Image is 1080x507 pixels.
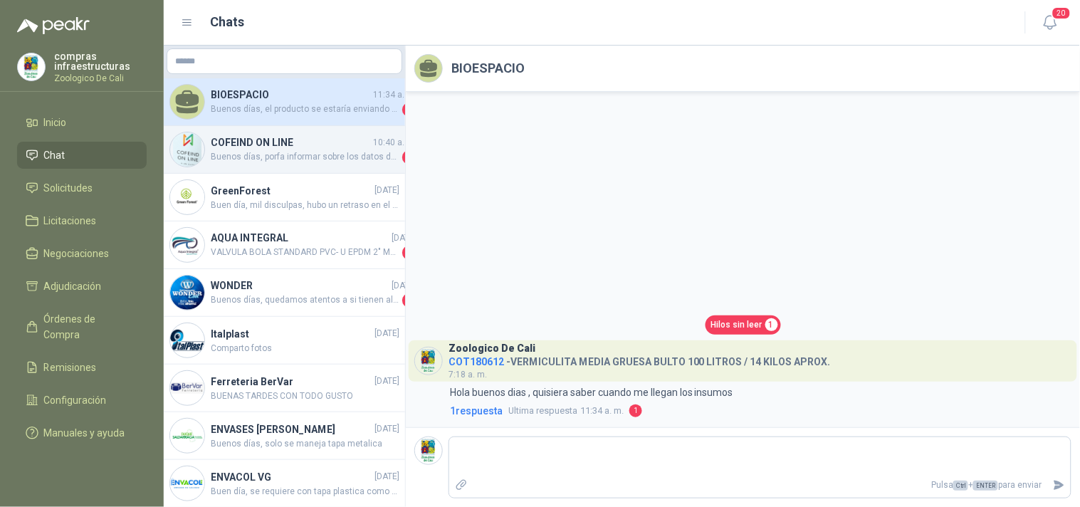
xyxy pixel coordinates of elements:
span: Buenos días, porfa informar sobre los datos de envio y cuando llega el producto? [211,150,399,164]
p: compras infraestructuras [54,51,147,71]
a: Adjudicación [17,273,147,300]
span: Buenos días, el producto se estaría enviando [DATE], les estaría llegando esta semana. [211,103,399,117]
img: Company Logo [170,228,204,262]
span: 1 [402,103,416,117]
span: 7:18 a. m. [449,370,487,380]
span: Solicitudes [44,180,93,196]
h4: Ferreteria BerVar [211,374,372,390]
img: Company Logo [170,180,204,214]
span: Buenos días, solo se maneja tapa metalica [211,437,399,451]
a: Licitaciones [17,207,147,234]
span: VALVULA BOLA STANDARD PVC- U EPDM 2" MA - REF. 36526 LASTIMOSAMENTE, NO MANEJAMOS FT DDE ACCESORIOS. [211,246,399,260]
img: Company Logo [415,437,442,464]
span: Órdenes de Compra [44,311,133,343]
span: 1 [402,293,416,308]
button: 20 [1037,10,1063,36]
h4: Italplast [211,326,372,342]
h4: ENVACOL VG [211,469,372,485]
span: Buenos días, quedamos atentos a si tienen alguna duda adicional [211,293,399,308]
a: BIOESPACIO11:34 a. m.Buenos días, el producto se estaría enviando [DATE], les estaría llegando es... [164,78,405,126]
span: Buen día, se requiere con tapa plastica como la imagen indicada asociada, viene con tapa plastica? [211,485,399,498]
label: Adjuntar archivos [449,473,473,498]
span: [DATE] [374,422,399,436]
h4: ENVASES [PERSON_NAME] [211,422,372,437]
span: [DATE] [374,184,399,197]
span: [DATE] [374,327,399,340]
a: Remisiones [17,354,147,381]
p: Zoologico De Cali [54,74,147,83]
span: Comparto fotos [211,342,399,355]
p: Pulsa + para enviar [473,473,1048,498]
span: [DATE] [392,231,416,245]
img: Company Logo [170,276,204,310]
span: Licitaciones [44,213,97,229]
span: [DATE] [374,470,399,484]
h4: BIOESPACIO [211,87,370,103]
span: 11:34 a. m. [373,88,416,102]
h4: GreenForest [211,183,372,199]
a: Negociaciones [17,240,147,267]
span: Ultima respuesta [508,404,577,418]
span: Hilos sin leer [711,318,762,332]
button: Enviar [1047,473,1071,498]
span: [DATE] [374,375,399,388]
a: 1respuestaUltima respuesta11:34 a. m.1 [447,403,1071,419]
a: Company LogoENVASES [PERSON_NAME][DATE]Buenos días, solo se maneja tapa metalica [164,412,405,460]
span: 20 [1052,6,1071,20]
a: Órdenes de Compra [17,305,147,348]
span: Configuración [44,392,107,408]
a: Company LogoAQUA INTEGRAL[DATE]VALVULA BOLA STANDARD PVC- U EPDM 2" MA - REF. 36526 LASTIMOSAMENT... [164,221,405,269]
span: 1 [765,318,778,331]
img: Company Logo [170,132,204,167]
span: BUENAS TARDES CON TODO GUSTO [211,390,399,403]
span: 1 [629,404,642,417]
a: Inicio [17,109,147,136]
span: ENTER [973,481,998,491]
span: 1 [402,150,416,164]
a: Manuales y ayuda [17,419,147,446]
h4: - VERMICULITA MEDIA GRUESA BULTO 100 LITROS / 14 KILOS APROX. [449,352,831,366]
span: Negociaciones [44,246,110,261]
h1: Chats [211,12,245,32]
img: Company Logo [170,371,204,405]
img: Company Logo [18,53,45,80]
a: Company LogoFerreteria BerVar[DATE]BUENAS TARDES CON TODO GUSTO [164,365,405,412]
span: Manuales y ayuda [44,425,125,441]
span: 10:40 a. m. [373,136,416,150]
h4: WONDER [211,278,389,293]
img: Company Logo [415,347,442,375]
img: Logo peakr [17,17,90,34]
a: Configuración [17,387,147,414]
p: Hola buenos dias , quisiera saber cuando me llegan los insumos [450,385,733,400]
h4: AQUA INTEGRAL [211,230,389,246]
span: COT180612 [449,356,504,367]
a: Chat [17,142,147,169]
img: Company Logo [170,323,204,357]
a: Company LogoCOFEIND ON LINE10:40 a. m.Buenos días, porfa informar sobre los datos de envio y cuan... [164,126,405,174]
span: [DATE] [392,279,416,293]
a: Hilos sin leer1 [706,315,781,335]
a: Company LogoItalplast[DATE]Comparto fotos [164,317,405,365]
span: Buen día, mil disculpas, hubo un retraso en el stock, pero el día de ayer se despachó el producto... [211,199,399,212]
h4: COFEIND ON LINE [211,135,370,150]
a: Solicitudes [17,174,147,202]
h2: BIOESPACIO [451,58,525,78]
span: 1 respuesta [450,403,503,419]
h3: Zoologico De Cali [449,345,535,352]
span: Chat [44,147,65,163]
a: Company LogoWONDER[DATE]Buenos días, quedamos atentos a si tienen alguna duda adicional1 [164,269,405,317]
span: Inicio [44,115,67,130]
img: Company Logo [170,419,204,453]
span: Ctrl [953,481,968,491]
span: Adjudicación [44,278,102,294]
a: Company LogoGreenForest[DATE]Buen día, mil disculpas, hubo un retraso en el stock, pero el día de... [164,174,405,221]
span: 11:34 a. m. [508,404,624,418]
img: Company Logo [170,466,204,501]
span: 1 [402,246,416,260]
span: Remisiones [44,360,97,375]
